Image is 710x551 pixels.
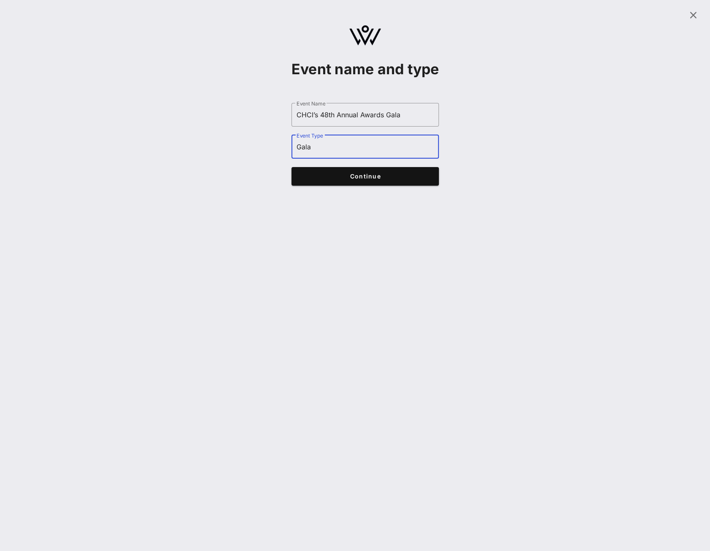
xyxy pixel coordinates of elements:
label: Event Type [297,132,323,139]
label: Event Name [297,100,325,107]
h1: Event name and type [291,61,439,78]
input: Event Type [297,140,434,154]
img: logo.svg [349,25,381,46]
span: Continue [299,173,431,180]
button: Continue [291,167,439,186]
